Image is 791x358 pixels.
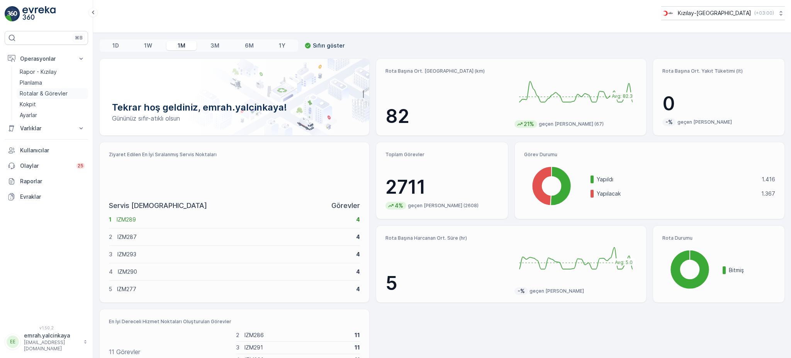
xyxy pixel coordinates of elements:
[597,176,757,183] p: Yapıldı
[112,114,357,123] p: Gününüz sıfır-atıklı olsun
[109,251,112,258] p: 3
[661,9,675,17] img: k%C4%B1z%C4%B1lay_jywRncg.png
[356,233,360,241] p: 4
[117,251,351,258] p: IZM293
[517,287,526,295] p: -%
[279,42,285,49] p: 1Y
[24,339,80,352] p: [EMAIL_ADDRESS][DOMAIN_NAME]
[7,336,19,348] div: EE
[109,319,360,325] p: En İyi Dereceli Hizmet Noktaları Oluşturulan Görevler
[661,6,785,20] button: Kızılay-[GEOGRAPHIC_DATA](+03:00)
[20,147,85,154] p: Kullanıcılar
[178,42,185,49] p: 1M
[17,77,88,88] a: Planlama
[118,268,351,276] p: IZM290
[385,105,508,128] p: 82
[539,121,604,127] p: geçen [PERSON_NAME] (67)
[355,331,360,339] p: 11
[754,10,774,16] p: ( +03:00 )
[24,332,80,339] p: emrah.yalcinkaya
[17,99,88,110] a: Kokpit
[17,88,88,99] a: Rotalar & Görevler
[20,124,73,132] p: Varlıklar
[144,42,152,49] p: 1W
[20,193,85,201] p: Evraklar
[236,344,239,351] p: 3
[20,162,71,170] p: Olaylar
[662,68,775,74] p: Rota Başına Ort. Yakıt Tüketimi (lt)
[356,285,360,293] p: 4
[5,332,88,352] button: EEemrah.yalcinkaya[EMAIL_ADDRESS][DOMAIN_NAME]
[662,92,775,115] p: 0
[109,233,112,241] p: 2
[75,35,83,41] p: ⌘B
[17,66,88,77] a: Rapor - Kızılay
[355,344,360,351] p: 11
[17,110,88,121] a: Ayarlar
[385,235,508,241] p: Rota Başına Harcanan Ort. Süre (hr)
[20,177,85,185] p: Raporlar
[761,190,775,198] p: 1.367
[331,200,360,211] p: Görevler
[245,42,254,49] p: 6M
[530,288,584,294] p: geçen [PERSON_NAME]
[662,235,775,241] p: Rota Durumu
[112,101,357,114] p: Tekrar hoş geldiniz, emrah.yalcinkaya!
[20,101,36,108] p: Kokpit
[665,118,674,126] p: -%
[394,202,404,210] p: 4%
[210,42,219,49] p: 3M
[20,90,68,97] p: Rotalar & Görevler
[356,251,360,258] p: 4
[109,347,140,356] p: 11 Görevler
[20,79,42,87] p: Planlama
[5,174,88,189] a: Raporlar
[109,152,360,158] p: Ziyaret Edilen En İyi Sıralanmış Servis Noktaları
[385,176,498,199] p: 2711
[109,285,112,293] p: 5
[385,68,508,74] p: Rota Başına Ort. [GEOGRAPHIC_DATA] (km)
[524,152,775,158] p: Görev Durumu
[109,216,112,223] p: 1
[408,203,479,209] p: geçen [PERSON_NAME] (2608)
[5,51,88,66] button: Operasyonlar
[5,143,88,158] a: Kullanıcılar
[729,266,775,274] p: Bitmiş
[677,119,732,125] p: geçen [PERSON_NAME]
[385,272,508,295] p: 5
[597,190,756,198] p: Yapılacak
[22,6,56,22] img: logo_light-DOdMpM7g.png
[20,55,73,63] p: Operasyonlar
[5,189,88,205] a: Evraklar
[236,331,239,339] p: 2
[20,111,37,119] p: Ayarlar
[78,163,83,169] p: 25
[385,152,498,158] p: Toplam Görevler
[20,68,57,76] p: Rapor - Kızılay
[117,216,351,223] p: IZM289
[678,9,751,17] p: Kızılay-[GEOGRAPHIC_DATA]
[244,331,350,339] p: IZM286
[112,42,119,49] p: 1D
[5,326,88,330] span: v 1.50.2
[5,158,88,174] a: Olaylar25
[109,268,113,276] p: 4
[762,176,775,183] p: 1.416
[356,268,360,276] p: 4
[244,344,350,351] p: IZM291
[109,200,207,211] p: Servis [DEMOGRAPHIC_DATA]
[356,216,360,223] p: 4
[5,121,88,136] button: Varlıklar
[523,120,535,128] p: 21%
[117,233,351,241] p: IZM287
[117,285,351,293] p: IZM277
[5,6,20,22] img: logo
[313,42,345,49] p: Sıfırı göster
